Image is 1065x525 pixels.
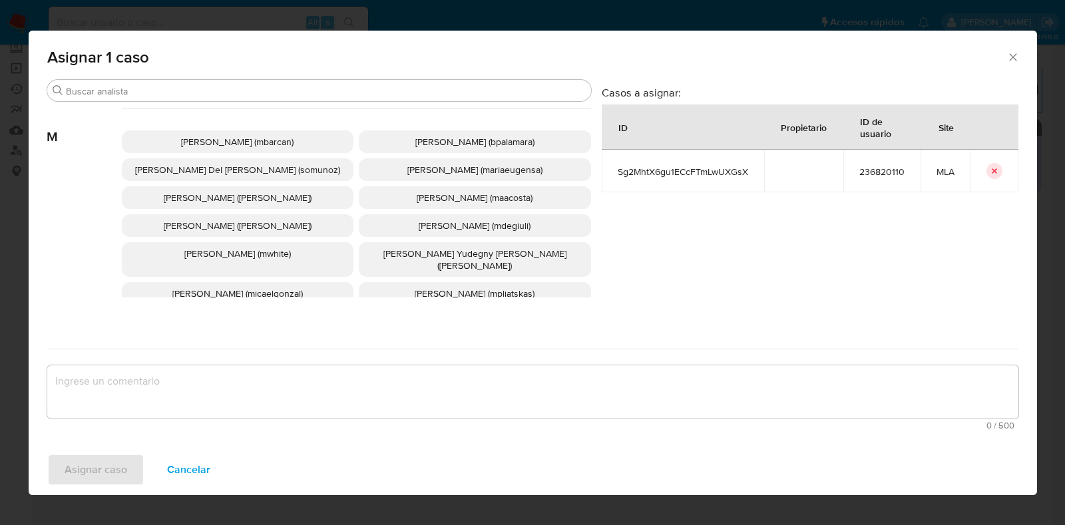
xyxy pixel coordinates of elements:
[602,111,644,143] div: ID
[164,219,312,232] span: [PERSON_NAME] ([PERSON_NAME])
[51,421,1014,430] span: Máximo 500 caracteres
[618,166,748,178] span: Sg2MhtX6gu1ECcFTmLwUXGsX
[359,130,591,153] div: [PERSON_NAME] (bpalamara)
[359,282,591,305] div: [PERSON_NAME] (mpliatskas)
[415,287,534,300] span: [PERSON_NAME] (mpliatskas)
[29,31,1037,495] div: assign-modal
[844,105,920,149] div: ID de usuario
[135,163,340,176] span: [PERSON_NAME] Del [PERSON_NAME] (somunoz)
[602,86,1018,99] h3: Casos a asignar:
[122,158,354,181] div: [PERSON_NAME] Del [PERSON_NAME] (somunoz)
[359,158,591,181] div: [PERSON_NAME] (mariaeugensa)
[47,109,122,145] span: M
[415,135,534,148] span: [PERSON_NAME] (bpalamara)
[122,130,354,153] div: [PERSON_NAME] (mbarcan)
[765,111,843,143] div: Propietario
[417,191,532,204] span: [PERSON_NAME] (maacosta)
[66,85,586,97] input: Buscar analista
[122,242,354,277] div: [PERSON_NAME] (mwhite)
[419,219,531,232] span: [PERSON_NAME] (mdegiuli)
[150,454,228,486] button: Cancelar
[122,282,354,305] div: [PERSON_NAME] (micaelgonzal)
[184,247,291,260] span: [PERSON_NAME] (mwhite)
[53,85,63,96] button: Buscar
[923,111,970,143] div: Site
[181,135,294,148] span: [PERSON_NAME] (mbarcan)
[937,166,955,178] span: MLA
[164,191,312,204] span: [PERSON_NAME] ([PERSON_NAME])
[1006,51,1018,63] button: Cerrar ventana
[359,214,591,237] div: [PERSON_NAME] (mdegiuli)
[986,163,1002,179] button: icon-button
[122,214,354,237] div: [PERSON_NAME] ([PERSON_NAME])
[407,163,542,176] span: [PERSON_NAME] (mariaeugensa)
[383,247,566,272] span: [PERSON_NAME] Yudegny [PERSON_NAME] ([PERSON_NAME])
[47,49,1007,65] span: Asignar 1 caso
[167,455,210,484] span: Cancelar
[122,186,354,209] div: [PERSON_NAME] ([PERSON_NAME])
[359,242,591,277] div: [PERSON_NAME] Yudegny [PERSON_NAME] ([PERSON_NAME])
[359,186,591,209] div: [PERSON_NAME] (maacosta)
[859,166,905,178] span: 236820110
[172,287,303,300] span: [PERSON_NAME] (micaelgonzal)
